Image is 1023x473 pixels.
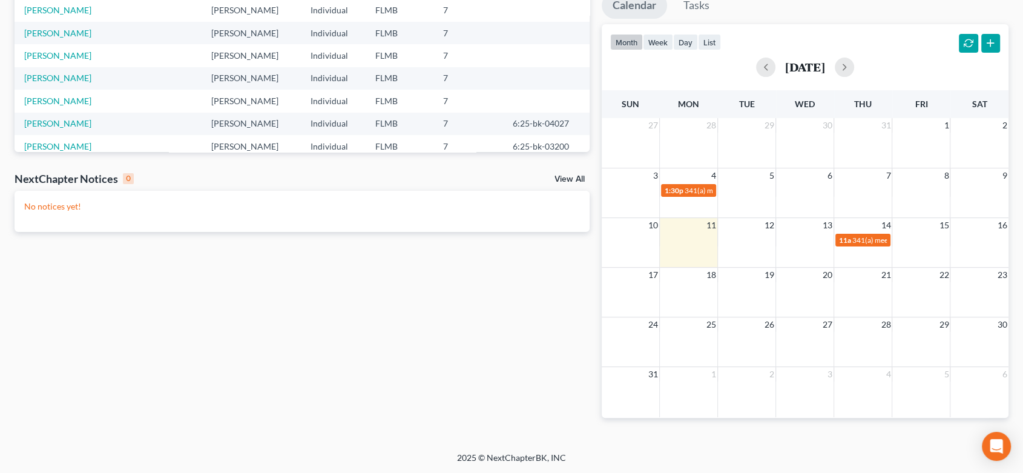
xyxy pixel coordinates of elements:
a: [PERSON_NAME] [24,73,91,83]
span: 341(a) meeting for [PERSON_NAME] [685,186,801,195]
span: 11a [839,236,851,245]
span: 6 [1001,367,1008,382]
span: 7 [884,168,892,183]
td: Individual [300,113,366,135]
span: 27 [821,317,834,332]
h2: [DATE] [785,61,825,73]
td: FLMB [366,22,433,44]
span: 1:30p [665,186,683,195]
a: [PERSON_NAME] [24,96,91,106]
span: 3 [652,168,659,183]
a: [PERSON_NAME] [24,118,91,128]
span: Sat [972,99,987,109]
span: 16 [996,218,1008,233]
span: 9 [1001,168,1008,183]
span: 15 [938,218,950,233]
td: [PERSON_NAME] [202,90,301,112]
span: 4 [884,367,892,382]
span: 11 [705,218,717,233]
span: 31 [647,367,659,382]
a: [PERSON_NAME] [24,141,91,151]
td: [PERSON_NAME] [202,67,301,90]
td: Individual [300,67,366,90]
span: 2 [768,367,775,382]
span: 1 [942,118,950,133]
p: No notices yet! [24,200,580,213]
button: week [643,34,673,50]
div: NextChapter Notices [15,171,134,186]
td: [PERSON_NAME] [202,44,301,67]
span: 12 [763,218,775,233]
a: [PERSON_NAME] [24,50,91,61]
span: 19 [763,268,775,282]
td: FLMB [366,90,433,112]
button: list [698,34,721,50]
span: 14 [880,218,892,233]
td: Individual [300,90,366,112]
span: 28 [705,118,717,133]
td: 7 [433,22,502,44]
span: Tue [739,99,755,109]
span: 5 [942,367,950,382]
td: [PERSON_NAME] [202,22,301,44]
td: FLMB [366,67,433,90]
span: 25 [705,317,717,332]
td: Individual [300,22,366,44]
span: 28 [880,317,892,332]
span: Mon [678,99,699,109]
td: 7 [433,113,502,135]
td: Individual [300,135,366,157]
td: 7 [433,44,502,67]
div: 0 [123,173,134,184]
td: 7 [433,135,502,157]
span: 26 [763,317,775,332]
td: 6:25-bk-03200 [502,135,589,157]
a: [PERSON_NAME] [24,28,91,38]
button: month [610,34,643,50]
span: 2 [1001,118,1008,133]
span: 13 [821,218,834,233]
span: 29 [938,317,950,332]
span: Thu [854,99,872,109]
td: FLMB [366,135,433,157]
td: FLMB [366,113,433,135]
span: 22 [938,268,950,282]
span: 6 [826,168,834,183]
span: 23 [996,268,1008,282]
td: [PERSON_NAME] [202,113,301,135]
span: 30 [821,118,834,133]
span: 18 [705,268,717,282]
span: Fri [915,99,927,109]
td: FLMB [366,44,433,67]
div: Open Intercom Messenger [982,432,1011,461]
td: 6:25-bk-04027 [502,113,589,135]
span: 10 [647,218,659,233]
span: Sun [622,99,639,109]
span: 3 [826,367,834,382]
button: day [673,34,698,50]
span: 8 [942,168,950,183]
span: 30 [996,317,1008,332]
span: 5 [768,168,775,183]
span: 20 [821,268,834,282]
span: 27 [647,118,659,133]
td: [PERSON_NAME] [202,135,301,157]
span: 31 [880,118,892,133]
span: 341(a) meeting for [PERSON_NAME] [852,236,969,245]
span: 17 [647,268,659,282]
a: [PERSON_NAME] [24,5,91,15]
span: 4 [710,168,717,183]
span: 21 [880,268,892,282]
a: View All [554,175,585,184]
td: Individual [300,44,366,67]
td: 7 [433,67,502,90]
span: Wed [795,99,815,109]
span: 1 [710,367,717,382]
span: 24 [647,317,659,332]
td: 7 [433,90,502,112]
span: 29 [763,118,775,133]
